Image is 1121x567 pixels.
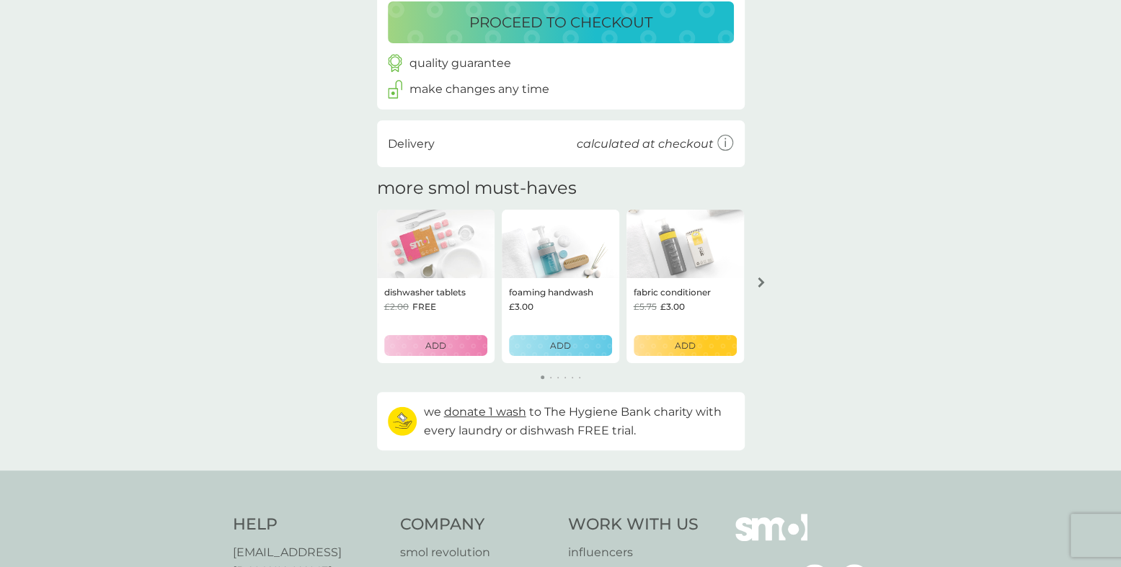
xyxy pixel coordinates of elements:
[424,403,734,439] p: we to The Hygiene Bank charity with every laundry or dishwash FREE trial.
[384,285,466,299] p: dishwasher tablets
[735,514,807,563] img: smol
[568,514,699,536] h4: Work With Us
[568,543,699,562] a: influencers
[400,543,554,562] a: smol revolution
[444,405,526,419] span: donate 1 wash
[384,335,487,356] button: ADD
[469,11,652,34] p: proceed to checkout
[384,300,409,313] span: £2.00
[388,135,435,153] p: Delivery
[577,135,714,153] p: calculated at checkout
[400,514,554,536] h4: Company
[388,1,734,43] button: proceed to checkout
[634,300,657,313] span: £5.75
[509,285,593,299] p: foaming handwash
[233,514,386,536] h4: Help
[660,300,685,313] span: £3.00
[509,335,612,356] button: ADD
[634,335,737,356] button: ADD
[675,339,696,352] p: ADD
[412,300,436,313] span: FREE
[409,80,549,99] p: make changes any time
[409,54,511,73] p: quality guarantee
[509,300,533,313] span: £3.00
[550,339,571,352] p: ADD
[377,178,577,199] h2: more smol must-haves
[634,285,711,299] p: fabric conditioner
[425,339,446,352] p: ADD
